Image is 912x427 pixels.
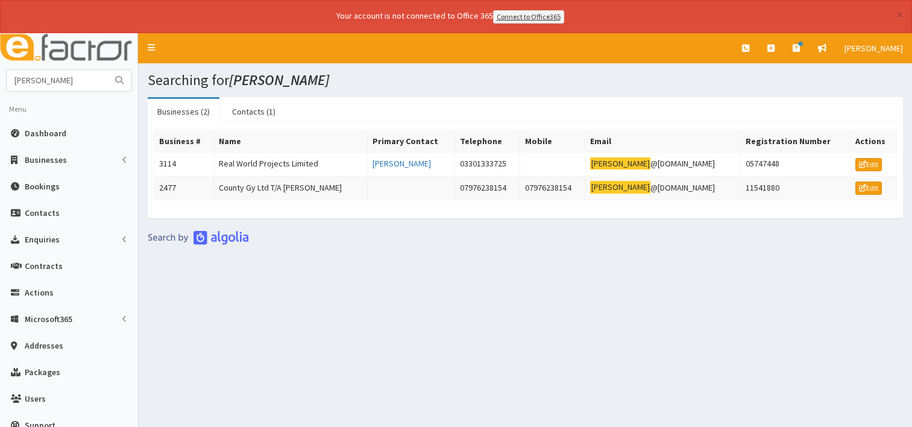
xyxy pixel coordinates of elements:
span: Contacts [25,207,60,218]
td: 05747448 [740,152,850,176]
td: 03301333725 [454,152,520,176]
span: Actions [25,287,54,298]
mark: [PERSON_NAME] [590,157,650,170]
td: @[DOMAIN_NAME] [585,176,741,200]
th: Mobile [520,130,585,152]
span: Enquiries [25,234,60,245]
th: Registration Number [740,130,850,152]
th: Name [214,130,368,152]
span: [PERSON_NAME] [844,43,903,54]
td: County Gy Ltd T/A [PERSON_NAME] [214,176,368,200]
span: Contracts [25,261,63,271]
a: Contacts (1) [222,99,285,124]
span: Businesses [25,154,67,165]
td: 07976238154 [520,176,585,200]
th: Actions [850,130,896,152]
img: search-by-algolia-light-background.png [148,230,249,245]
td: 3114 [154,152,214,176]
td: 07976238154 [454,176,520,200]
span: Bookings [25,181,60,192]
span: Microsoft365 [25,314,72,324]
th: Primary Contact [367,130,454,152]
i: [PERSON_NAME] [229,71,329,89]
th: Business # [154,130,214,152]
a: Businesses (2) [148,99,219,124]
td: 2477 [154,176,214,200]
div: Your account is not connected to Office 365 [98,10,803,24]
td: @[DOMAIN_NAME] [585,152,741,176]
button: × [896,8,903,21]
input: Search... [7,70,108,91]
a: Edit [855,158,882,171]
td: Real World Projects Limited [214,152,368,176]
td: 11541880 [740,176,850,200]
th: Email [585,130,741,152]
th: Telephone [454,130,520,152]
a: [PERSON_NAME] [373,158,431,169]
span: Addresses [25,340,63,351]
span: Dashboard [25,128,66,139]
mark: [PERSON_NAME] [590,181,650,194]
a: [PERSON_NAME] [835,33,912,63]
span: Users [25,393,46,404]
a: Edit [855,182,882,195]
h1: Searching for [148,72,903,88]
span: Packages [25,367,60,378]
a: Connect to Office365 [493,10,564,24]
